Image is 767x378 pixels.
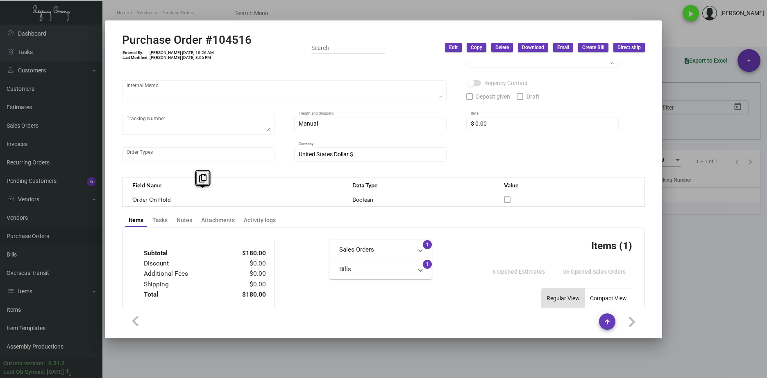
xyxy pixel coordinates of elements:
td: Shipping [143,279,223,290]
mat-panel-title: Sales Orders [339,245,412,254]
span: 6 Opened Estimates [492,268,545,275]
div: Attachments [201,216,235,225]
button: Email [553,43,573,52]
div: Current version: [3,359,45,368]
mat-expansion-panel-header: Bills [329,259,432,279]
span: Email [557,44,569,51]
mat-expansion-panel-header: Sales Orders [329,240,432,259]
h2: Purchase Order #104516 [122,33,252,47]
span: Edit [449,44,458,51]
div: Items [129,216,143,225]
span: Regency Contact [484,78,528,88]
span: Copy [471,44,482,51]
button: Direct ship [613,43,645,52]
span: Download [522,44,544,51]
button: 56 Opened Sales Orders [556,264,632,279]
td: $0.00 [223,259,266,269]
td: $180.00 [223,248,266,259]
span: Delete [495,44,509,51]
span: Order On Hold [132,196,171,203]
td: Subtotal [143,248,223,259]
td: Last Modified: [122,55,149,60]
div: Tasks [152,216,168,225]
th: Data Type [344,178,496,192]
td: Entered By: [122,50,149,55]
div: 0.51.2 [48,359,65,368]
mat-panel-title: Bills [339,265,412,274]
span: Direct ship [617,44,641,51]
td: Total [143,290,223,300]
span: Draft [526,92,540,101]
td: Discount [143,259,223,269]
button: Regular View [542,288,585,308]
th: Field Name [123,178,345,192]
td: $0.00 [223,279,266,290]
th: Value [496,178,644,192]
i: Copy [199,174,206,182]
button: Edit [445,43,462,52]
span: Create Bill [582,44,604,51]
h3: Items (1) [591,240,632,252]
td: [PERSON_NAME] [DATE] 10:26 AM [149,50,214,55]
button: 6 Opened Estimates [486,264,551,279]
td: $0.00 [223,269,266,279]
td: $180.00 [223,290,266,300]
td: [PERSON_NAME] [DATE] 3:06 PM [149,55,214,60]
div: Last Qb Synced: [DATE] [3,368,64,376]
button: Delete [491,43,513,52]
button: Copy [467,43,486,52]
span: 56 Opened Sales Orders [563,268,626,275]
div: Activity logs [244,216,276,225]
span: Boolean [352,196,373,203]
button: Download [518,43,548,52]
span: Deposit given [476,92,510,101]
div: Notes [177,216,192,225]
button: Create Bill [578,43,608,52]
button: Compact View [585,288,632,308]
td: Additional Fees [143,269,223,279]
span: Manual [299,120,318,127]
